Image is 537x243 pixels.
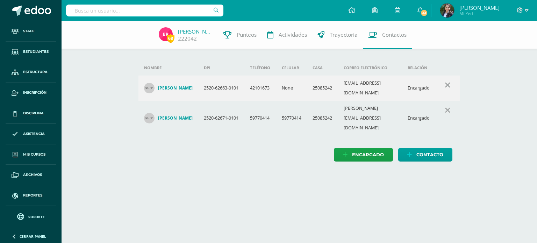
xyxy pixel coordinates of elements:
a: Reportes [6,185,56,206]
td: [PERSON_NAME][EMAIL_ADDRESS][DOMAIN_NAME] [338,101,402,136]
td: 2520-62663-0101 [198,76,244,101]
td: Encargado [402,76,436,101]
a: Encargado [334,148,393,162]
a: Mis cursos [6,144,56,165]
a: Contacto [398,148,452,162]
th: Celular [276,60,307,76]
span: Disciplina [23,110,44,116]
span: Cerrar panel [20,234,46,239]
h4: [PERSON_NAME] [158,115,193,121]
span: Actividades [279,31,307,38]
td: Encargado [402,101,436,136]
th: Correo electrónico [338,60,402,76]
img: 30x30 [144,83,155,93]
a: Inscripción [6,83,56,103]
a: Soporte [8,212,53,221]
input: Busca un usuario... [66,5,223,16]
td: 59770414 [244,101,276,136]
td: 25085242 [307,76,338,101]
a: Estudiantes [6,42,56,62]
span: Estudiantes [23,49,49,55]
a: Estructura [6,62,56,83]
td: 2520-62671-0101 [198,101,244,136]
td: 59770414 [276,101,307,136]
span: 68 [167,34,174,43]
span: Trayectoria [330,31,358,38]
span: Mi Perfil [459,10,500,16]
span: Inscripción [23,90,46,95]
span: Punteos [237,31,257,38]
a: [PERSON_NAME] [144,113,193,123]
a: Disciplina [6,103,56,124]
span: Asistencia [23,131,45,137]
span: Reportes [23,193,42,198]
img: 1961c385c9e8791e95ba58e3d3079ffc.png [159,27,173,41]
td: [EMAIL_ADDRESS][DOMAIN_NAME] [338,76,402,101]
th: Casa [307,60,338,76]
a: Archivos [6,165,56,185]
td: 25085242 [307,101,338,136]
a: Trayectoria [312,21,363,49]
span: Staff [23,28,34,34]
a: Actividades [262,21,312,49]
a: Contactos [363,21,412,49]
h4: [PERSON_NAME] [158,85,193,91]
a: [PERSON_NAME] [178,28,213,35]
span: Encargado [352,148,384,161]
span: Contactos [382,31,407,38]
th: DPI [198,60,244,76]
a: [PERSON_NAME] [144,83,193,93]
img: a691fb3229d55866dc4a4c80c723f905.png [440,3,454,17]
span: Estructura [23,69,48,75]
th: Relación [402,60,436,76]
span: [PERSON_NAME] [459,4,500,11]
span: Soporte [28,214,45,219]
a: 222042 [178,35,197,42]
a: Punteos [218,21,262,49]
td: 42101673 [244,76,276,101]
span: Archivos [23,172,42,178]
a: Asistencia [6,124,56,144]
span: Contacto [416,148,443,161]
a: Staff [6,21,56,42]
th: Teléfono [244,60,276,76]
span: 41 [420,9,428,17]
th: Nombre [138,60,199,76]
span: Mis cursos [23,152,45,157]
img: 30x30 [144,113,155,123]
td: None [276,76,307,101]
